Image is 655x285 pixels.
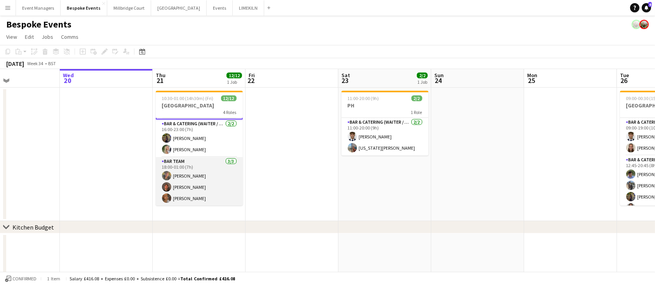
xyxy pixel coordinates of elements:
[180,276,235,282] span: Total Confirmed £416.08
[162,95,214,101] span: 10:30-01:00 (14h30m) (Fri)
[340,76,350,85] span: 23
[348,95,379,101] span: 11:00-20:00 (9h)
[233,0,264,16] button: LIMEKILN
[227,79,242,85] div: 1 Job
[249,72,255,79] span: Fri
[44,276,63,282] span: 1 item
[434,72,444,79] span: Sun
[207,0,233,16] button: Events
[221,95,237,101] span: 12/12
[417,73,428,78] span: 2/2
[107,0,151,16] button: Millbridge Court
[341,102,429,109] h3: PH
[247,76,255,85] span: 22
[156,119,243,157] app-card-role: Bar & Catering (Waiter / waitress)2/216:00-23:00 (7h)[PERSON_NAME][PERSON_NAME]
[411,109,422,115] span: 1 Role
[38,32,56,42] a: Jobs
[62,76,74,85] span: 20
[223,109,237,115] span: 4 Roles
[619,76,629,85] span: 26
[3,32,20,42] a: View
[63,72,74,79] span: Wed
[70,276,235,282] div: Salary £416.08 + Expenses £0.00 + Subsistence £0.00 =
[6,19,71,30] h1: Bespoke Events
[16,0,61,16] button: Event Managers
[48,60,56,66] div: BST
[341,118,429,155] app-card-role: Bar & Catering (Waiter / waitress)2/211:00-20:00 (9h)[PERSON_NAME][US_STATE][PERSON_NAME]
[156,91,243,206] app-job-card: 10:30-01:00 (14h30m) (Fri)12/12[GEOGRAPHIC_DATA]4 Roles[PERSON_NAME][PERSON_NAME][PERSON_NAME]Bar...
[156,72,165,79] span: Thu
[527,72,537,79] span: Mon
[61,33,78,40] span: Comms
[6,60,24,67] div: [DATE]
[156,157,243,206] app-card-role: Bar Team3/318:00-01:00 (7h)[PERSON_NAME][PERSON_NAME][PERSON_NAME]
[22,32,37,42] a: Edit
[61,0,107,16] button: Bespoke Events
[632,20,641,29] app-user-avatar: Staffing Manager
[12,223,54,231] div: Kitchen Budget
[155,76,165,85] span: 21
[58,32,82,42] a: Comms
[4,275,38,283] button: Confirmed
[226,73,242,78] span: 12/12
[6,33,17,40] span: View
[411,95,422,101] span: 2/2
[341,72,350,79] span: Sat
[151,0,207,16] button: [GEOGRAPHIC_DATA]
[341,91,429,155] app-job-card: 11:00-20:00 (9h)2/2PH1 RoleBar & Catering (Waiter / waitress)2/211:00-20:00 (9h)[PERSON_NAME][US_...
[648,2,652,7] span: 6
[620,72,629,79] span: Tue
[639,20,649,29] app-user-avatar: Staffing Manager
[417,79,427,85] div: 1 Job
[526,76,537,85] span: 25
[642,3,651,12] a: 6
[26,60,45,66] span: Week 34
[12,276,37,282] span: Confirmed
[42,33,53,40] span: Jobs
[156,102,243,109] h3: [GEOGRAPHIC_DATA]
[25,33,34,40] span: Edit
[433,76,444,85] span: 24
